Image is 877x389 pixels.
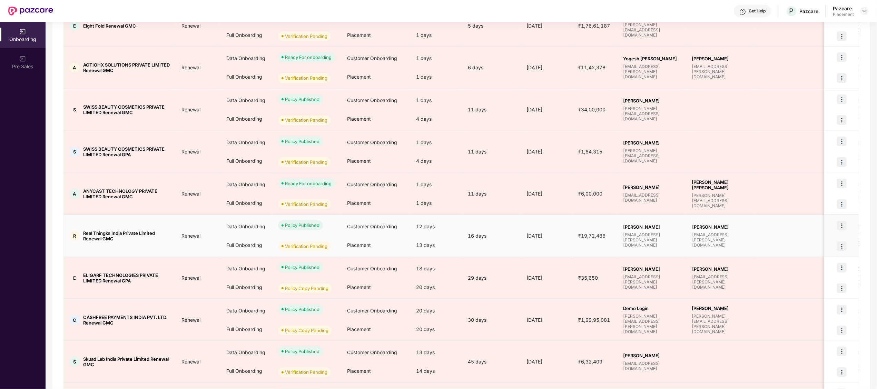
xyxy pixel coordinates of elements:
div: S [69,357,80,367]
div: Policy Published [285,138,319,145]
div: E [69,21,80,31]
div: 16 days [462,232,521,240]
span: ₹6,32,409 [573,359,608,365]
div: 6 days [462,64,521,71]
div: 20 days [411,320,462,339]
span: Customer Onboarding [347,181,397,187]
img: icon [837,326,847,335]
span: Real Thingks India Private Limited Renewal GMC [83,230,170,241]
div: [DATE] [521,106,573,113]
img: svg+xml;base64,PHN2ZyBpZD0iRHJvcGRvd24tMzJ4MzIiIHhtbG5zPSJodHRwOi8vd3d3LnczLm9yZy8yMDAwL3N2ZyIgd2... [862,8,867,14]
img: icon [837,115,847,125]
div: [DATE] [521,232,573,240]
span: SWISS BEAUTY COSMETICS PRIVATE LIMITED Renewal GMC [83,104,170,115]
div: Verification Pending [285,117,327,123]
span: Renewal [176,107,206,112]
span: [PERSON_NAME] [PERSON_NAME] [692,179,750,190]
span: Customer Onboarding [347,308,397,313]
img: svg+xml;base64,PHN2ZyB3aWR0aD0iMjAiIGhlaWdodD0iMjAiIHZpZXdCb3g9IjAgMCAyMCAyMCIgZmlsbD0ibm9uZSIgeG... [19,56,26,62]
img: icon [837,31,847,41]
img: svg+xml;base64,PHN2ZyBpZD0iSGVscC0zMngzMiIgeG1sbnM9Imh0dHA6Ly93d3cudzMub3JnLzIwMDAvc3ZnIiB3aWR0aD... [739,8,746,15]
div: 30 days [462,316,521,324]
img: icon [837,283,847,293]
span: Placement [347,326,371,332]
div: 11 days [462,148,521,156]
span: [PERSON_NAME][EMAIL_ADDRESS][DOMAIN_NAME] [623,22,681,38]
span: Customer Onboarding [347,266,397,271]
span: SWISS BEAUTY COSMETICS PRIVATE LIMITED Renewal GPA [83,146,170,157]
img: icon [837,73,847,83]
span: [EMAIL_ADDRESS][PERSON_NAME][DOMAIN_NAME] [623,274,681,290]
div: Verification Pending [285,243,327,250]
div: Ready For onboarding [285,54,332,61]
div: Pazcare [833,5,854,12]
div: 20 days [411,278,462,297]
div: A [69,62,80,73]
span: [EMAIL_ADDRESS][PERSON_NAME][DOMAIN_NAME] [692,274,750,290]
span: ₹19,72,486 [573,233,611,239]
span: [PERSON_NAME] [692,56,750,61]
span: Renewal [176,23,206,29]
span: Yogesh [PERSON_NAME] [623,56,681,61]
span: [PERSON_NAME][EMAIL_ADDRESS][PERSON_NAME][DOMAIN_NAME] [623,313,681,334]
div: Policy Copy Pending [285,327,328,334]
div: [DATE] [521,316,573,324]
img: icon [837,137,847,146]
div: Policy Copy Pending [285,285,328,292]
span: Renewal [176,359,206,365]
div: Policy Published [285,96,319,103]
span: ₹1,76,61,187 [573,23,615,29]
div: Full Onboarding [221,152,273,170]
div: 12 days [411,217,462,236]
div: Policy Published [285,264,319,271]
span: Renewal [176,233,206,239]
div: Full Onboarding [221,110,273,128]
div: Verification Pending [285,201,327,208]
div: S [69,104,80,115]
div: C [69,315,80,325]
span: Placement [347,368,371,374]
div: 20 days [411,301,462,320]
div: 1 days [411,175,462,194]
div: 11 days [462,190,521,198]
img: icon [837,263,847,272]
img: icon [837,199,847,209]
img: icon [837,94,847,104]
img: icon [837,157,847,167]
div: Verification Pending [285,159,327,166]
div: 1 days [411,26,462,44]
div: Full Onboarding [221,194,273,212]
span: ₹11,42,378 [573,64,611,70]
div: Data Onboarding [221,133,273,152]
span: [PERSON_NAME] [623,140,681,146]
span: [EMAIL_ADDRESS][DOMAIN_NAME] [623,192,681,203]
span: ₹6,00,000 [573,191,608,197]
img: icon [837,241,847,251]
div: 1 days [411,49,462,68]
div: Full Onboarding [221,236,273,255]
span: Renewal [176,64,206,70]
span: Renewal [176,317,206,323]
div: Placement [833,12,854,17]
span: Customer Onboarding [347,349,397,355]
div: 4 days [411,152,462,170]
span: Placement [347,116,371,122]
div: 45 days [462,358,521,366]
span: [PERSON_NAME][EMAIL_ADDRESS][DOMAIN_NAME] [623,148,681,163]
div: Verification Pending [285,33,327,40]
span: ₹34,00,000 [573,107,611,112]
span: P [789,7,794,15]
img: New Pazcare Logo [8,7,53,16]
span: [PERSON_NAME][EMAIL_ADDRESS][PERSON_NAME][DOMAIN_NAME] [692,313,750,334]
div: Data Onboarding [221,91,273,110]
div: R [69,231,80,241]
span: [EMAIL_ADDRESS][PERSON_NAME][DOMAIN_NAME] [692,232,750,248]
div: [DATE] [521,64,573,71]
div: 5 days [462,22,521,30]
div: 1 days [411,68,462,86]
span: Customer Onboarding [347,97,397,103]
div: Full Onboarding [221,320,273,339]
span: [PERSON_NAME] [692,266,750,272]
span: Placement [347,32,371,38]
span: [PERSON_NAME][EMAIL_ADDRESS][DOMAIN_NAME] [623,106,681,121]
